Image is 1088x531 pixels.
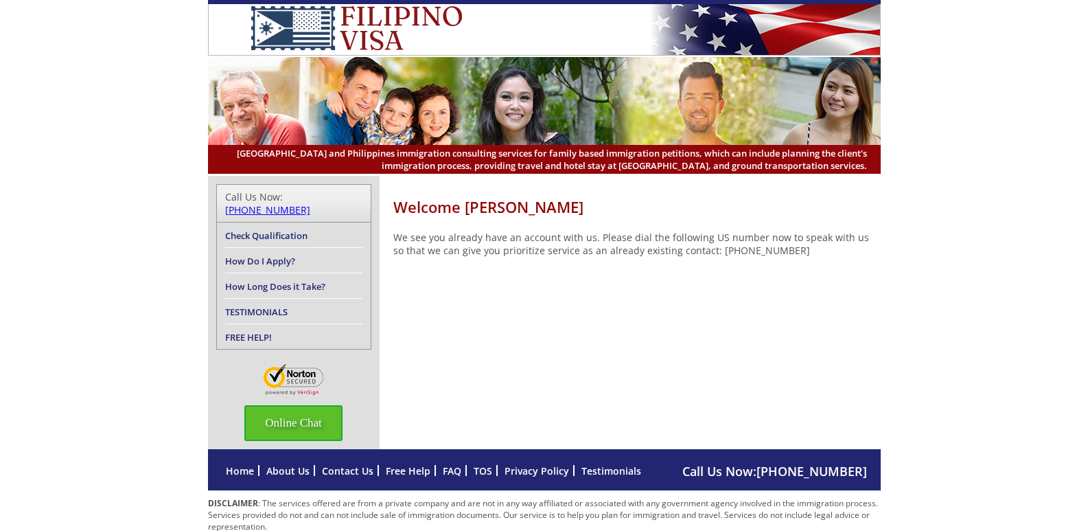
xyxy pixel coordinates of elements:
[208,497,258,509] strong: DISCLAIMER
[474,464,492,477] a: TOS
[505,464,569,477] a: Privacy Policy
[225,331,272,343] a: FREE HELP!
[226,464,254,477] a: Home
[386,464,430,477] a: Free Help
[322,464,373,477] a: Contact Us
[225,229,308,242] a: Check Qualification
[225,190,362,216] div: Call Us Now:
[581,464,641,477] a: Testimonials
[225,203,310,216] a: [PHONE_NUMBER]
[443,464,461,477] a: FAQ
[222,147,867,172] span: [GEOGRAPHIC_DATA] and Philippines immigration consulting services for family based immigration pe...
[393,231,881,257] p: We see you already have an account with us. Please dial the following US number now to speak with...
[244,405,343,441] span: Online Chat
[393,196,881,217] h1: Welcome [PERSON_NAME]
[225,306,288,318] a: TESTIMONIALS
[266,464,310,477] a: About Us
[682,463,867,479] span: Call Us Now:
[225,280,325,293] a: How Long Does it Take?
[225,255,295,267] a: How Do I Apply?
[756,463,867,479] a: [PHONE_NUMBER]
